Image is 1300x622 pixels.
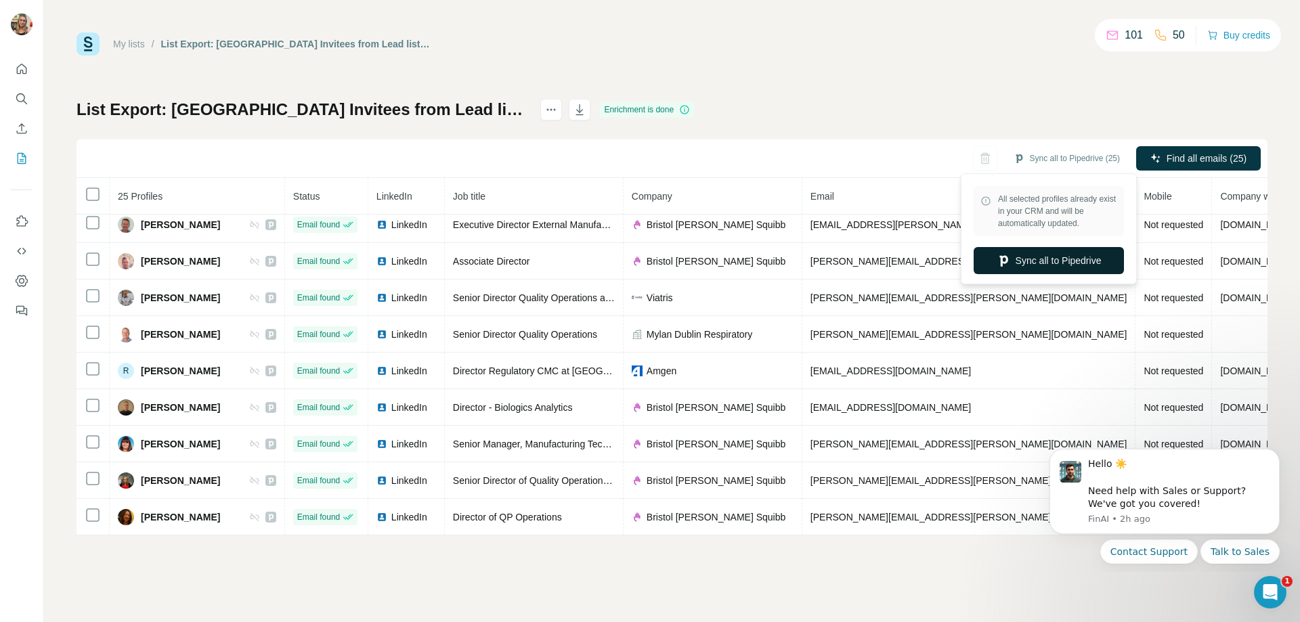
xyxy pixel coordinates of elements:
[632,475,643,486] img: company-logo
[11,239,32,263] button: Use Surfe API
[810,365,971,376] span: [EMAIL_ADDRESS][DOMAIN_NAME]
[391,474,427,487] span: LinkedIn
[1254,576,1286,608] iframe: Intercom live chat
[1220,219,1296,230] span: [DOMAIN_NAME]
[118,326,134,342] img: Avatar
[647,510,785,524] span: Bristol [PERSON_NAME] Squibb
[1144,219,1203,230] span: Not requested
[77,99,528,120] h1: List Export: [GEOGRAPHIC_DATA] Invitees from Lead list - [DATE] 15:28
[810,219,1049,230] span: [EMAIL_ADDRESS][PERSON_NAME][DOMAIN_NAME]
[118,472,134,489] img: Avatar
[453,365,671,376] span: Director Regulatory CMC at [GEOGRAPHIC_DATA]
[453,402,573,413] span: Director - Biologics Analytics
[391,328,427,341] span: LinkedIn
[1167,152,1247,165] span: Find all emails (25)
[1282,576,1293,587] span: 1
[297,255,340,267] span: Email found
[113,39,145,49] a: My lists
[600,102,694,118] div: Enrichment is done
[810,475,1127,486] span: [PERSON_NAME][EMAIL_ADDRESS][PERSON_NAME][DOMAIN_NAME]
[391,510,427,524] span: LinkedIn
[376,219,387,230] img: LinkedIn logo
[297,328,340,340] span: Email found
[647,291,673,305] span: Viatris
[297,438,340,450] span: Email found
[141,510,220,524] span: [PERSON_NAME]
[376,512,387,523] img: LinkedIn logo
[391,437,427,451] span: LinkedIn
[540,99,562,120] button: actions
[647,437,785,451] span: Bristol [PERSON_NAME] Squibb
[810,292,1127,303] span: [PERSON_NAME][EMAIL_ADDRESS][PERSON_NAME][DOMAIN_NAME]
[11,87,32,111] button: Search
[376,191,412,202] span: LinkedIn
[141,291,220,305] span: [PERSON_NAME]
[11,269,32,293] button: Dashboard
[376,402,387,413] img: LinkedIn logo
[77,32,100,55] img: Surfe Logo
[1144,402,1203,413] span: Not requested
[1136,146,1261,171] button: Find all emails (25)
[297,292,340,304] span: Email found
[998,193,1117,229] span: All selected profiles already exist in your CRM and will be automatically updated.
[376,475,387,486] img: LinkedIn logo
[141,364,220,378] span: [PERSON_NAME]
[376,256,387,267] img: LinkedIn logo
[1144,256,1203,267] span: Not requested
[1220,402,1296,413] span: [DOMAIN_NAME]
[647,401,785,414] span: Bristol [PERSON_NAME] Squibb
[632,256,643,267] img: company-logo
[1220,365,1296,376] span: [DOMAIN_NAME]
[632,439,643,449] img: company-logo
[810,256,1127,267] span: [PERSON_NAME][EMAIL_ADDRESS][PERSON_NAME][DOMAIN_NAME]
[1207,26,1270,45] button: Buy credits
[810,512,1127,523] span: [PERSON_NAME][EMAIL_ADDRESS][PERSON_NAME][DOMAIN_NAME]
[118,217,134,233] img: Avatar
[376,439,387,449] img: LinkedIn logo
[1125,27,1143,43] p: 101
[118,436,134,452] img: Avatar
[1004,148,1129,169] button: Sync all to Pipedrive (25)
[1144,329,1203,340] span: Not requested
[1173,27,1185,43] p: 50
[1029,437,1300,572] iframe: Intercom notifications message
[632,512,643,523] img: company-logo
[118,290,134,306] img: Avatar
[810,439,1127,449] span: [PERSON_NAME][EMAIL_ADDRESS][PERSON_NAME][DOMAIN_NAME]
[141,401,220,414] span: [PERSON_NAME]
[297,401,340,414] span: Email found
[297,474,340,487] span: Email found
[647,254,785,268] span: Bristol [PERSON_NAME] Squibb
[391,291,427,305] span: LinkedIn
[11,57,32,81] button: Quick start
[11,209,32,234] button: Use Surfe on LinkedIn
[453,329,597,340] span: Senior Director Quality Operations
[453,219,764,230] span: Executive Director External Manufacturing Quality (Biologics And Pharma)
[152,37,154,51] li: /
[293,191,320,202] span: Status
[118,363,134,379] div: R
[647,218,785,231] span: Bristol [PERSON_NAME] Squibb
[11,298,32,323] button: Feedback
[11,146,32,171] button: My lists
[141,254,220,268] span: [PERSON_NAME]
[118,253,134,269] img: Avatar
[1144,365,1203,376] span: Not requested
[118,399,134,416] img: Avatar
[161,37,430,51] div: List Export: [GEOGRAPHIC_DATA] Invitees from Lead list - [DATE] 15:28
[453,439,636,449] span: Senior Manager, Manufacturing Technology
[11,116,32,141] button: Enrich CSV
[11,14,32,35] img: Avatar
[297,365,340,377] span: Email found
[647,328,752,341] span: Mylan Dublin Respiratory
[453,256,530,267] span: Associate Director
[141,218,220,231] span: [PERSON_NAME]
[453,191,485,202] span: Job title
[118,509,134,525] img: Avatar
